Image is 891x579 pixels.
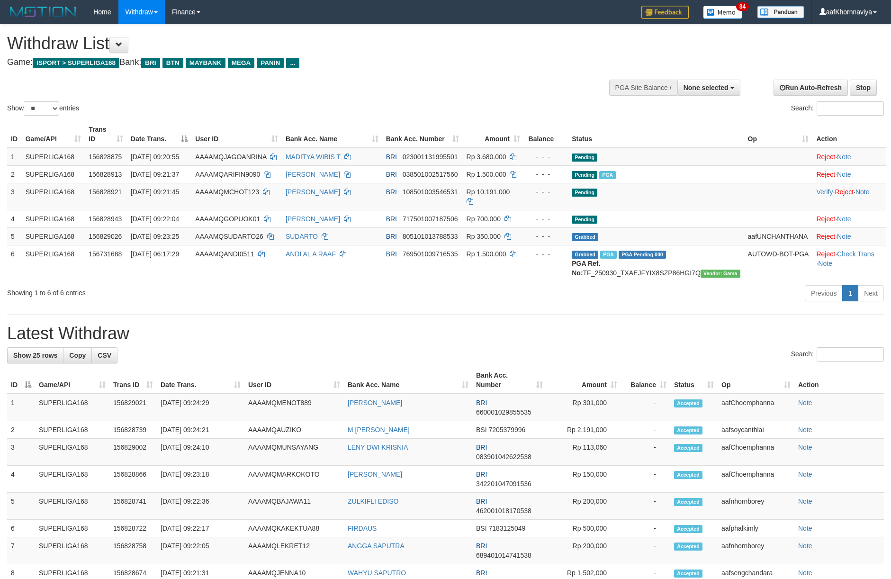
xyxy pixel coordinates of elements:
[798,443,812,451] a: Note
[348,443,408,451] a: LENY DWI KRISNIA
[816,171,835,178] a: Reject
[467,153,506,161] span: Rp 3.680.000
[91,347,117,363] a: CSV
[22,148,85,166] td: SUPERLIGA168
[35,367,109,394] th: Game/API: activate to sort column ascending
[98,352,111,359] span: CSV
[674,525,702,533] span: Accepted
[7,520,35,537] td: 6
[63,347,92,363] a: Copy
[89,250,122,258] span: 156731688
[7,537,35,564] td: 7
[69,352,86,359] span: Copy
[798,569,812,577] a: Note
[476,542,487,550] span: BRI
[195,250,254,258] span: AAAAMQANDI0511
[674,498,702,506] span: Accepted
[131,153,179,161] span: [DATE] 09:20:55
[191,121,282,148] th: User ID: activate to sort column ascending
[7,245,22,281] td: 6
[286,215,340,223] a: [PERSON_NAME]
[35,466,109,493] td: SUPERLIGA168
[7,367,35,394] th: ID: activate to sort column descending
[805,285,843,301] a: Previous
[22,245,85,281] td: SUPERLIGA168
[131,233,179,240] span: [DATE] 09:23:25
[718,367,794,394] th: Op: activate to sort column ascending
[195,215,260,223] span: AAAAMQGOPUOK01
[621,367,670,394] th: Balance: activate to sort column ascending
[600,251,617,259] span: Marked by aafromsomean
[619,251,666,259] span: PGA Pending
[621,394,670,421] td: -
[22,210,85,227] td: SUPERLIGA168
[13,352,57,359] span: Show 25 rows
[7,394,35,421] td: 1
[476,525,487,532] span: BSI
[131,171,179,178] span: [DATE] 09:21:37
[621,537,670,564] td: -
[812,121,886,148] th: Action
[850,80,877,96] a: Stop
[488,426,525,434] span: Copy 7205379996 to clipboard
[157,493,244,520] td: [DATE] 09:22:36
[7,284,364,298] div: Showing 1 to 6 of 6 entries
[109,466,157,493] td: 156828866
[131,188,179,196] span: [DATE] 09:21:45
[286,171,340,178] a: [PERSON_NAME]
[403,250,458,258] span: Copy 769501009716535 to clipboard
[816,233,835,240] a: Reject
[791,347,884,362] label: Search:
[547,439,621,466] td: Rp 113,060
[835,188,854,196] a: Reject
[162,58,183,68] span: BTN
[858,285,884,301] a: Next
[348,542,405,550] a: ANGGA SAPUTRA
[7,101,79,116] label: Show entries
[599,171,616,179] span: Marked by aafsengchandara
[476,507,531,515] span: Copy 462001018170538 to clipboard
[109,394,157,421] td: 156829021
[7,493,35,520] td: 5
[348,569,406,577] a: WAHYU SAPUTRO
[7,439,35,466] td: 3
[195,153,266,161] span: AAAAMQJAGOANRINA
[157,537,244,564] td: [DATE] 09:22:05
[528,232,564,241] div: - - -
[812,245,886,281] td: · ·
[547,394,621,421] td: Rp 301,000
[35,439,109,466] td: SUPERLIGA168
[467,215,501,223] span: Rp 700.000
[621,493,670,520] td: -
[89,233,122,240] span: 156829026
[403,188,458,196] span: Copy 108501003546531 to clipboard
[547,520,621,537] td: Rp 500,000
[547,466,621,493] td: Rp 150,000
[718,520,794,537] td: aafphalkimly
[286,188,340,196] a: [PERSON_NAME]
[528,152,564,162] div: - - -
[286,250,336,258] a: ANDI AL A RAAF
[348,470,402,478] a: [PERSON_NAME]
[812,165,886,183] td: ·
[109,367,157,394] th: Trans ID: activate to sort column ascending
[22,121,85,148] th: Game/API: activate to sort column ascending
[568,245,744,281] td: TF_250930_TXAEJFYIX8SZP86HGI7Q
[476,399,487,407] span: BRI
[89,171,122,178] span: 156828913
[89,153,122,161] span: 156828875
[157,367,244,394] th: Date Trans.: activate to sort column ascending
[7,466,35,493] td: 4
[476,552,531,559] span: Copy 689401014741538 to clipboard
[621,466,670,493] td: -
[837,215,851,223] a: Note
[674,543,702,551] span: Accepted
[157,421,244,439] td: [DATE] 09:24:21
[572,154,597,162] span: Pending
[89,215,122,223] span: 156828943
[109,493,157,520] td: 156828741
[757,6,804,18] img: panduan.png
[609,80,677,96] div: PGA Site Balance /
[476,453,531,461] span: Copy 083901042622538 to clipboard
[837,171,851,178] a: Note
